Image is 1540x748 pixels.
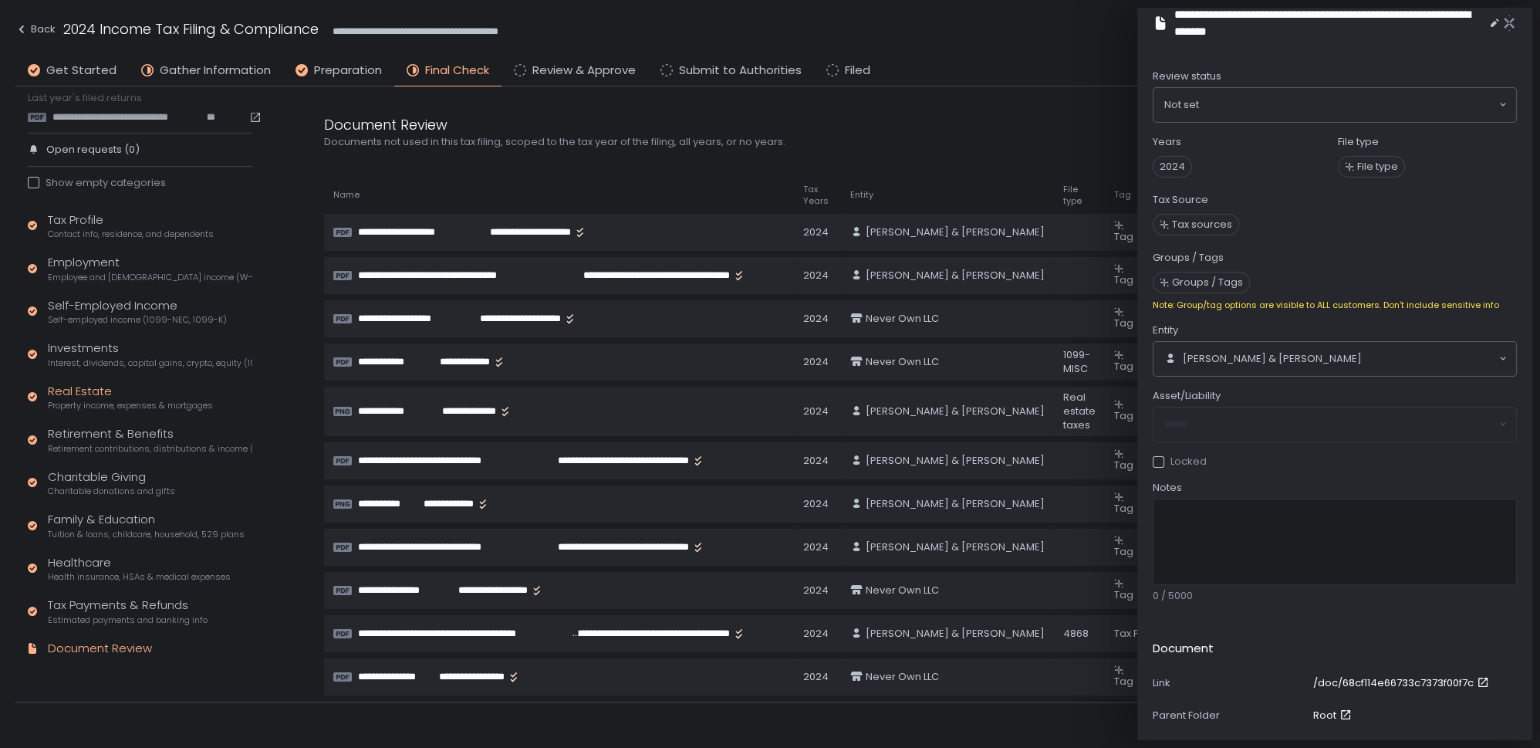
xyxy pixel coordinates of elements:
[48,529,245,540] span: Tuition & loans, childcare, household, 529 plans
[46,62,117,80] span: Get Started
[314,62,382,80] span: Preparation
[866,454,1045,468] span: [PERSON_NAME] & [PERSON_NAME]
[866,269,1045,283] span: [PERSON_NAME] & [PERSON_NAME]
[48,486,175,497] span: Charitable donations and gifts
[48,511,245,540] div: Family & Education
[1153,709,1307,723] div: Parent Folder
[1063,184,1096,207] span: File type
[1153,156,1192,178] span: 2024
[48,554,231,584] div: Healthcare
[48,597,208,626] div: Tax Payments & Refunds
[324,114,1065,135] div: Document Review
[1183,352,1362,366] span: [PERSON_NAME] & [PERSON_NAME]
[866,497,1045,511] span: [PERSON_NAME] & [PERSON_NAME]
[1153,193,1208,207] label: Tax Source
[1357,160,1398,174] span: File type
[48,228,214,240] span: Contact info, residence, and dependents
[1114,587,1133,602] span: Tag
[1153,69,1221,83] span: Review status
[1153,88,1516,122] div: Search for option
[1153,251,1224,265] label: Groups / Tags
[1338,135,1379,149] label: File type
[1153,589,1517,603] div: 0 / 5000
[1172,276,1243,289] span: Groups / Tags
[1114,272,1133,287] span: Tag
[1114,316,1133,330] span: Tag
[866,355,939,369] span: Never Own LLC
[48,400,213,411] span: Property income, expenses & mortgages
[48,212,214,241] div: Tax Profile
[866,225,1045,239] span: [PERSON_NAME] & [PERSON_NAME]
[48,340,252,369] div: Investments
[866,540,1045,554] span: [PERSON_NAME] & [PERSON_NAME]
[48,297,227,327] div: Self-Employed Income
[48,272,252,283] span: Employee and [DEMOGRAPHIC_DATA] income (W-2s)
[160,62,271,80] span: Gather Information
[866,404,1045,418] span: [PERSON_NAME] & [PERSON_NAME]
[48,383,213,412] div: Real Estate
[1313,676,1492,690] a: /doc/68cf114e66733c7373f00f7c
[48,443,252,455] span: Retirement contributions, distributions & income (1099-R, 5498)
[1114,544,1133,559] span: Tag
[845,62,870,80] span: Filed
[1313,709,1355,723] a: Root
[1153,481,1182,495] span: Notes
[324,135,1065,149] div: Documents not used in this tax filing, scoped to the tax year of the filing, all years, or no years.
[1153,676,1307,690] div: Link
[866,584,939,597] span: Never Own LLC
[1153,300,1517,311] div: Note: Group/tag options are visible to ALL customers. Don't include sensitive info
[866,670,939,684] span: Never Own LLC
[333,189,360,201] span: Name
[63,19,319,39] h1: 2024 Income Tax Filing & Compliance
[1153,389,1221,403] span: Asset/Liability
[48,425,252,455] div: Retirement & Benefits
[679,62,802,80] span: Submit to Authorities
[425,62,489,80] span: Final Check
[15,20,56,39] div: Back
[1114,229,1133,244] span: Tag
[866,312,939,326] span: Never Own LLC
[1199,97,1498,113] input: Search for option
[1114,458,1133,472] span: Tag
[15,19,56,44] button: Back
[46,143,140,157] span: Open requests (0)
[1153,640,1214,658] h2: Document
[1164,97,1199,113] span: Not set
[48,254,252,283] div: Employment
[1153,135,1181,149] label: Years
[1114,359,1133,374] span: Tag
[866,627,1045,641] span: [PERSON_NAME] & [PERSON_NAME]
[1153,323,1178,337] span: Entity
[803,184,832,207] span: Tax Years
[1114,408,1133,423] span: Tag
[850,189,873,201] span: Entity
[1362,351,1498,367] input: Search for option
[48,640,152,658] div: Document Review
[28,91,252,124] div: Last year's filed returns
[48,614,208,626] span: Estimated payments and banking info
[48,357,252,369] span: Interest, dividends, capital gains, crypto, equity (1099s, K-1s)
[532,62,636,80] span: Review & Approve
[1114,674,1133,689] span: Tag
[48,314,227,326] span: Self-employed income (1099-NEC, 1099-K)
[1114,501,1133,516] span: Tag
[48,571,231,583] span: Health insurance, HSAs & medical expenses
[48,469,175,498] div: Charitable Giving
[1172,218,1232,232] span: Tax sources
[1153,342,1516,376] div: Search for option
[1114,189,1131,201] span: Tag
